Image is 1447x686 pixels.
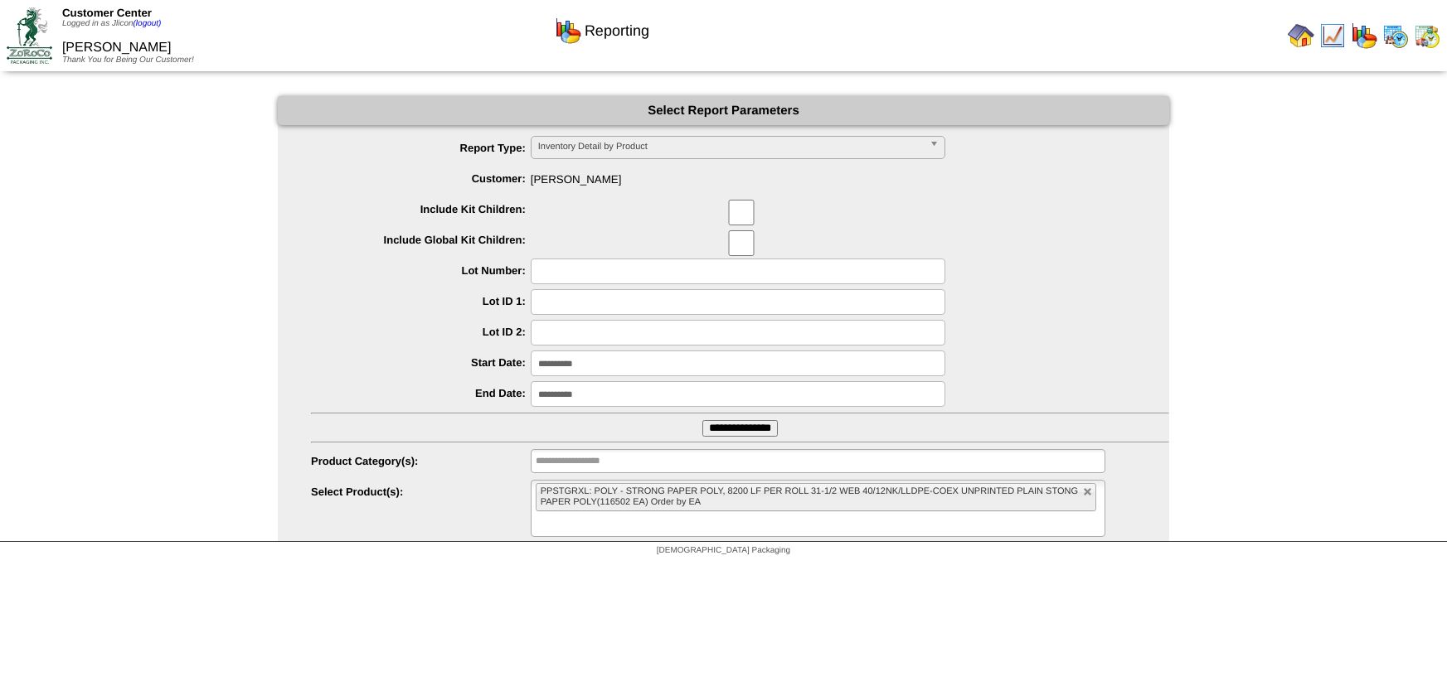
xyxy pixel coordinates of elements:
[311,387,531,399] label: End Date:
[62,41,172,55] span: [PERSON_NAME]
[541,486,1078,507] span: PPSTGRXL: POLY - STRONG PAPER POLY, 8200 LF PER ROLL 31-1/2 WEB 40/12NK/LLDPE-COEX UNPRINTED PLAI...
[1351,22,1377,49] img: graph.gif
[62,56,194,65] span: Thank You for Being Our Customer!
[311,455,531,467] label: Product Category(s):
[311,203,531,215] label: Include Kit Children:
[311,142,531,154] label: Report Type:
[657,546,790,555] span: [DEMOGRAPHIC_DATA] Packaging
[555,17,581,44] img: graph.gif
[538,137,923,157] span: Inventory Detail by Product
[62,19,162,28] span: Logged in as Jlicon
[62,7,152,19] span: Customer Center
[278,96,1169,125] div: Select Report Parameters
[311,167,1169,186] span: [PERSON_NAME]
[311,326,531,338] label: Lot ID 2:
[311,172,531,185] label: Customer:
[7,7,52,63] img: ZoRoCo_Logo(Green%26Foil)%20jpg.webp
[311,356,531,369] label: Start Date:
[1414,22,1440,49] img: calendarinout.gif
[311,234,531,246] label: Include Global Kit Children:
[1319,22,1346,49] img: line_graph.gif
[311,295,531,307] label: Lot ID 1:
[134,19,162,28] a: (logout)
[311,486,531,498] label: Select Product(s):
[311,264,531,277] label: Lot Number:
[1382,22,1409,49] img: calendarprod.gif
[585,22,649,40] span: Reporting
[1288,22,1314,49] img: home.gif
